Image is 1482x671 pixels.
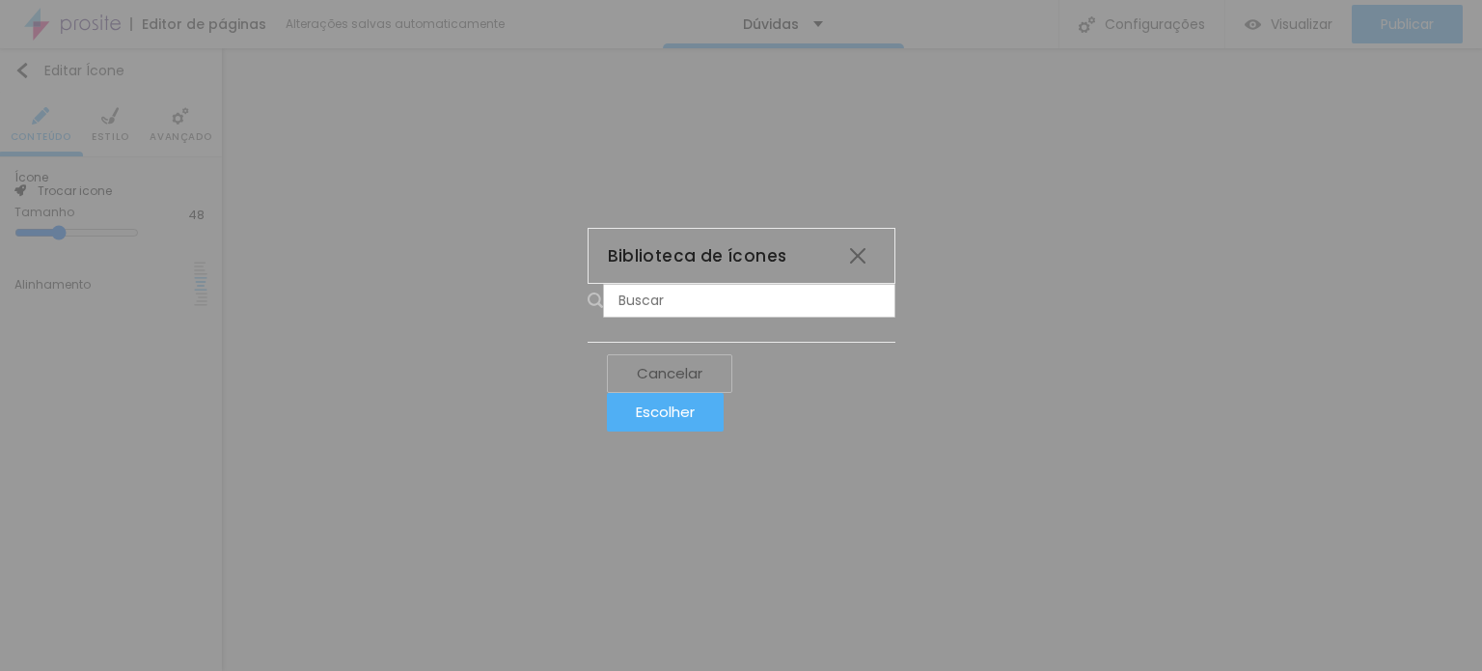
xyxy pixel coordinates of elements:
button: Cancelar [607,354,732,393]
button: Escolher [607,393,724,432]
img: Icone [588,293,603,308]
input: Buscar [603,284,895,317]
div: Cancelar [637,365,702,381]
div: Escolher [636,404,695,420]
div: Biblioteca de ícones [608,243,840,268]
